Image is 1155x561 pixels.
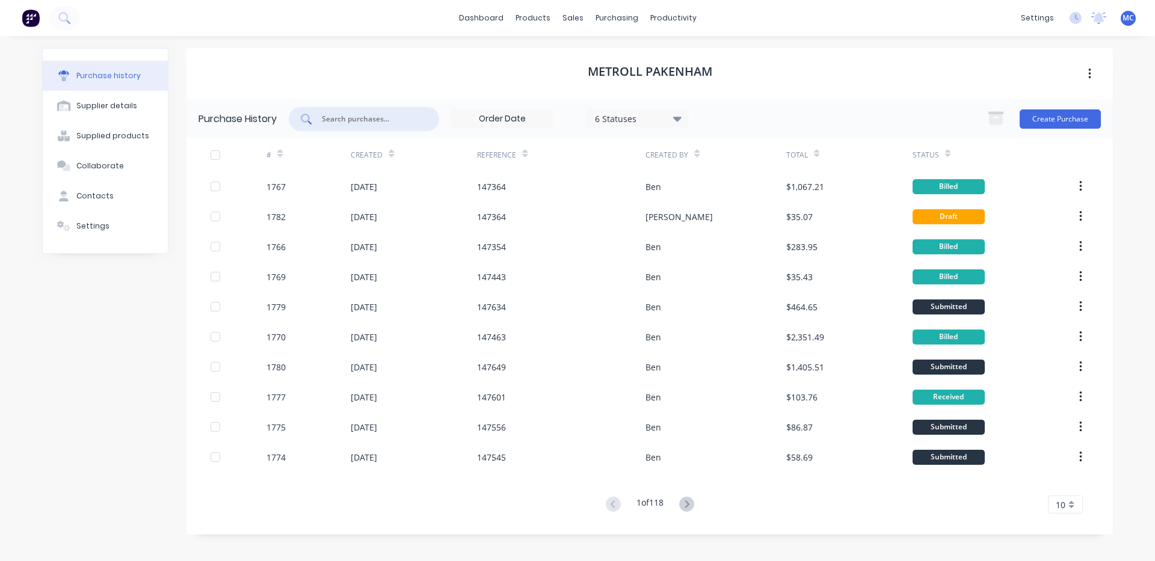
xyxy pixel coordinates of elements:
[477,180,506,193] div: 147364
[76,70,141,81] div: Purchase history
[351,241,377,253] div: [DATE]
[477,361,506,373] div: 147649
[477,331,506,343] div: 147463
[645,301,661,313] div: Ben
[266,150,271,161] div: #
[913,390,985,405] div: Received
[452,110,553,128] input: Order Date
[645,421,661,434] div: Ben
[786,301,818,313] div: $464.65
[645,150,688,161] div: Created By
[913,299,985,314] div: Submitted
[786,331,824,343] div: $2,351.49
[556,9,590,27] div: sales
[321,113,420,125] input: Search purchases...
[76,221,109,231] div: Settings
[913,330,985,345] div: Billed
[1020,109,1101,129] button: Create Purchase
[351,271,377,283] div: [DATE]
[588,64,712,79] h1: METROLL PAKENHAM
[266,210,286,223] div: 1782
[351,391,377,403] div: [DATE]
[351,331,377,343] div: [DATE]
[645,180,661,193] div: Ben
[645,241,661,253] div: Ben
[266,301,286,313] div: 1779
[76,191,114,201] div: Contacts
[477,271,506,283] div: 147443
[266,451,286,464] div: 1774
[786,150,808,161] div: Total
[351,210,377,223] div: [DATE]
[645,451,661,464] div: Ben
[786,391,818,403] div: $103.76
[913,269,985,284] div: Billed
[351,361,377,373] div: [DATE]
[477,210,506,223] div: 147364
[786,180,824,193] div: $1,067.21
[913,239,985,254] div: Billed
[351,421,377,434] div: [DATE]
[351,301,377,313] div: [DATE]
[199,112,277,126] div: Purchase History
[76,130,149,141] div: Supplied products
[913,209,985,224] div: Draft
[43,211,168,241] button: Settings
[76,100,137,111] div: Supplier details
[645,331,661,343] div: Ben
[477,241,506,253] div: 147354
[477,150,516,161] div: Reference
[266,391,286,403] div: 1777
[43,91,168,121] button: Supplier details
[22,9,40,27] img: Factory
[453,9,510,27] a: dashboard
[595,112,681,124] div: 6 Statuses
[351,451,377,464] div: [DATE]
[43,61,168,91] button: Purchase history
[266,361,286,373] div: 1780
[645,391,661,403] div: Ben
[43,121,168,151] button: Supplied products
[644,9,703,27] div: productivity
[913,179,985,194] div: Billed
[266,241,286,253] div: 1766
[645,210,713,223] div: [PERSON_NAME]
[477,301,506,313] div: 147634
[786,361,824,373] div: $1,405.51
[510,9,556,27] div: products
[76,161,124,171] div: Collaborate
[266,331,286,343] div: 1770
[645,271,661,283] div: Ben
[1015,9,1060,27] div: settings
[645,361,661,373] div: Ben
[477,451,506,464] div: 147545
[266,180,286,193] div: 1767
[913,150,939,161] div: Status
[786,241,818,253] div: $283.95
[913,360,985,375] div: Submitted
[266,421,286,434] div: 1775
[786,271,813,283] div: $35.43
[590,9,644,27] div: purchasing
[786,421,813,434] div: $86.87
[913,450,985,465] div: Submitted
[786,210,813,223] div: $35.07
[636,496,664,513] div: 1 of 118
[266,271,286,283] div: 1769
[477,421,506,434] div: 147556
[786,451,813,464] div: $58.69
[1123,13,1134,23] span: MC
[477,391,506,403] div: 147601
[913,420,985,435] div: Submitted
[351,150,383,161] div: Created
[43,181,168,211] button: Contacts
[1056,498,1065,511] span: 10
[43,151,168,181] button: Collaborate
[351,180,377,193] div: [DATE]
